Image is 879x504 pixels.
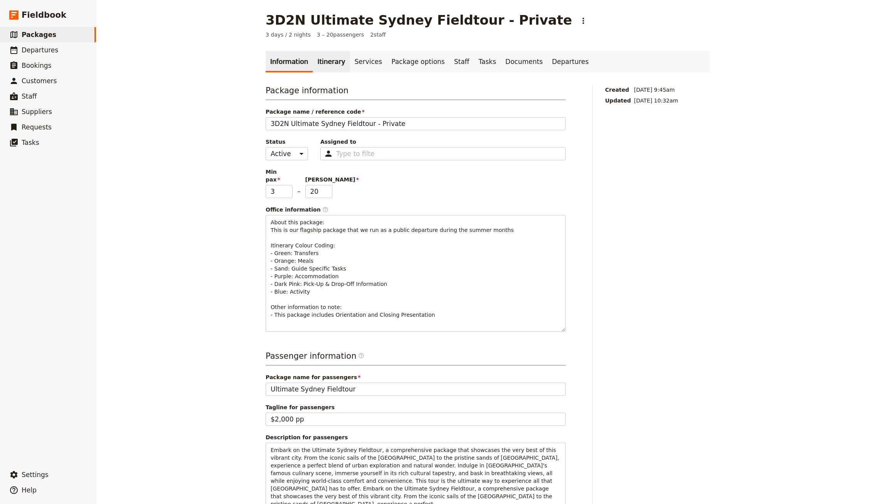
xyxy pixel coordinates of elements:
[474,51,501,72] a: Tasks
[22,31,56,39] span: Packages
[22,139,39,146] span: Tasks
[305,176,332,183] span: [PERSON_NAME]
[358,353,364,362] span: ​
[634,97,678,104] span: [DATE] 10:32am
[605,86,631,94] span: Created
[271,219,514,318] span: About this package: This is our flagship package that we run as a public departure during the sum...
[266,413,566,426] input: Tagline for passengers
[22,471,49,479] span: Settings
[350,51,387,72] a: Services
[266,168,293,183] span: Min pax
[317,31,364,39] span: 3 – 20 passengers
[336,149,375,158] input: Assigned to
[266,373,566,381] span: Package name for passengers
[266,51,313,72] a: Information
[577,14,590,27] button: Actions
[266,206,566,213] div: Office information
[305,185,332,198] input: [PERSON_NAME]
[22,486,37,494] span: Help
[266,383,566,396] input: Package name for passengers
[313,51,350,72] a: Itinerary
[22,46,58,54] span: Departures
[266,108,566,116] span: Package name / reference code
[266,185,293,198] input: Min pax
[358,353,364,359] span: ​
[266,403,566,411] span: Tagline for passengers
[22,108,52,116] span: Suppliers
[387,51,449,72] a: Package options
[266,350,566,366] h3: Passenger information
[370,31,386,39] span: 2 staff
[547,51,593,72] a: Departures
[322,207,328,213] span: ​
[266,85,566,100] h3: Package information
[320,138,566,146] span: Assigned to
[634,86,678,94] span: [DATE] 9:45am
[297,186,301,198] span: –
[266,147,308,160] select: Status
[266,117,566,130] input: Package name / reference code
[266,138,308,146] span: Status
[22,9,66,21] span: Fieldbook
[22,123,52,131] span: Requests
[266,31,311,39] span: 3 days / 2 nights
[450,51,474,72] a: Staff
[22,62,51,69] span: Bookings
[266,12,572,28] h1: 3D2N Ultimate Sydney Fieldtour - Private
[22,77,57,85] span: Customers
[266,433,566,441] div: Description for passengers
[22,92,37,100] span: Staff
[501,51,547,72] a: Documents
[605,97,631,104] span: Updated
